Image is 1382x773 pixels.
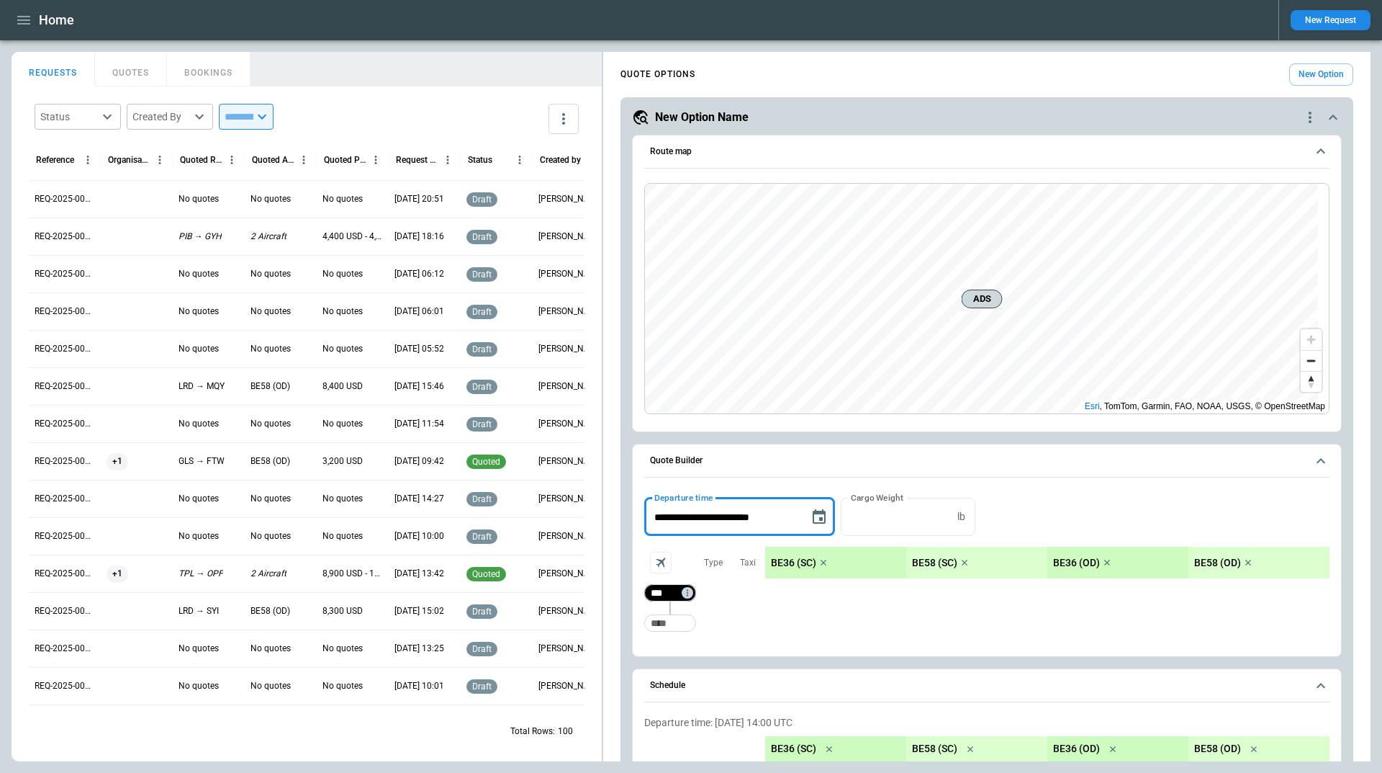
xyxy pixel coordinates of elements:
button: Quoted Route column menu [222,151,241,169]
p: 09/03/2025 15:02 [394,605,444,617]
div: Reference [36,155,74,165]
p: 09/11/2025 09:42 [394,455,444,468]
span: quoted [469,569,503,579]
p: George O'Bryan [538,643,599,655]
button: Created by column menu [582,151,601,169]
p: No quotes [250,305,291,318]
button: Zoom in [1301,329,1322,350]
p: REQ-2025-000275 [35,305,95,318]
div: Route map [644,183,1329,415]
p: George O'Bryan [538,455,599,468]
button: Quoted Aircraft column menu [294,151,313,169]
p: REQ-2025-000268 [35,568,95,580]
div: Organisation [108,155,150,165]
p: No quotes [250,493,291,505]
p: REQ-2025-000266 [35,643,95,655]
p: BE58 (OD) [1194,743,1241,755]
span: +1 [107,555,128,592]
p: BE58 (OD) [250,380,290,393]
p: Ben Gundermann [538,193,599,205]
p: 09/11/2025 15:46 [394,380,444,393]
p: 09/08/2025 14:27 [394,493,444,505]
span: +1 [107,443,128,480]
p: REQ-2025-000273 [35,380,95,393]
div: Quoted Aircraft [252,155,294,165]
p: BE36 (SC) [771,743,816,755]
p: BE58 (OD) [1194,557,1241,569]
p: 09/04/2025 13:42 [394,568,444,580]
p: LRD → MQY [179,380,225,393]
p: REQ-2025-000278 [35,193,95,205]
div: Created By [132,110,190,124]
div: Quote Builder [644,498,1329,639]
button: Status column menu [510,151,529,169]
p: No quotes [179,305,219,318]
p: 09/12/2025 05:52 [394,343,444,355]
button: New Request [1291,10,1370,30]
p: PIB → GYH [179,231,222,243]
p: REQ-2025-000276 [35,268,95,280]
p: Cady Howell [538,268,599,280]
h6: Quote Builder [650,456,703,465]
p: REQ-2025-000274 [35,343,95,355]
span: draft [469,607,494,617]
p: No quotes [250,343,291,355]
p: 09/12/2025 06:01 [394,305,444,318]
span: draft [469,307,494,317]
p: Cady Howell [538,305,599,318]
p: LRD → SYI [179,605,219,617]
p: 8,400 USD [322,380,363,393]
p: 8,300 USD [322,605,363,617]
span: draft [469,382,494,392]
button: Reference column menu [78,151,97,169]
span: quoted [469,457,503,467]
button: New Option Namequote-option-actions [632,109,1342,126]
p: 09/11/2025 11:54 [394,418,444,430]
p: No quotes [322,493,363,505]
p: No quotes [250,418,291,430]
span: draft [469,419,494,429]
p: No quotes [179,418,219,430]
p: Ben Gundermann [538,530,599,542]
h6: Route map [650,147,692,156]
p: No quotes [322,193,363,205]
p: No quotes [322,305,363,318]
p: BE36 (SC) [771,557,816,569]
p: George O'Bryan [538,418,599,430]
label: Cargo Weight [851,491,903,504]
p: No quotes [179,193,219,205]
p: BE58 (SC) [912,743,957,755]
p: REQ-2025-000272 [35,418,95,430]
span: draft [469,682,494,692]
div: scrollable content [765,547,1329,578]
p: 09/03/2025 10:01 [394,680,444,692]
p: BE58 (SC) [912,557,957,569]
span: draft [469,644,494,654]
p: Total Rows: [510,725,555,738]
p: No quotes [250,530,291,542]
span: draft [469,195,494,205]
p: No quotes [322,418,363,430]
p: Allen Maki [538,380,599,393]
div: Quoted Price [324,155,366,165]
h1: Home [39,12,74,29]
p: No quotes [179,493,219,505]
label: Departure time [654,491,713,504]
button: New Option [1289,63,1353,86]
p: No quotes [322,268,363,280]
p: Ben Gundermann [538,231,599,243]
p: TPL → OPF [179,568,223,580]
button: Zoom out [1301,350,1322,371]
p: 09/14/2025 20:51 [394,193,444,205]
p: Ben Gundermann [538,493,599,505]
h6: Schedule [650,681,685,690]
div: , TomTom, Garmin, FAO, NOAA, USGS, © OpenStreetMap [1085,399,1325,414]
p: No quotes [250,680,291,692]
p: REQ-2025-000267 [35,605,95,617]
p: BE58 (OD) [250,455,290,468]
p: 3,200 USD [322,455,363,468]
button: Quoted Price column menu [366,151,385,169]
p: No quotes [179,680,219,692]
p: 2 Aircraft [250,231,286,243]
p: REQ-2025-000277 [35,231,95,243]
